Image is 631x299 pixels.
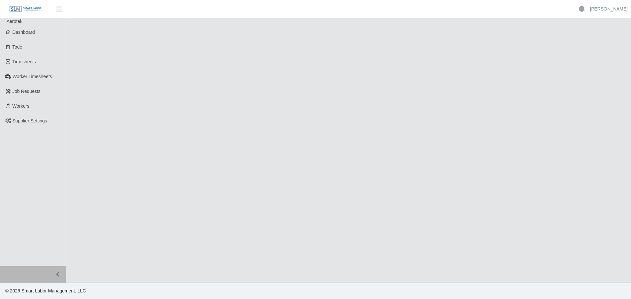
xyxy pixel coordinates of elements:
span: Timesheets [12,59,36,64]
span: Todo [12,44,22,50]
span: Worker Timesheets [12,74,52,79]
span: Aerotek [7,19,22,24]
span: Dashboard [12,30,35,35]
span: Job Requests [12,89,41,94]
span: Workers [12,103,30,109]
span: Supplier Settings [12,118,47,123]
img: SLM Logo [9,6,42,13]
a: [PERSON_NAME] [590,6,628,12]
span: © 2025 Smart Labor Management, LLC [5,288,86,293]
